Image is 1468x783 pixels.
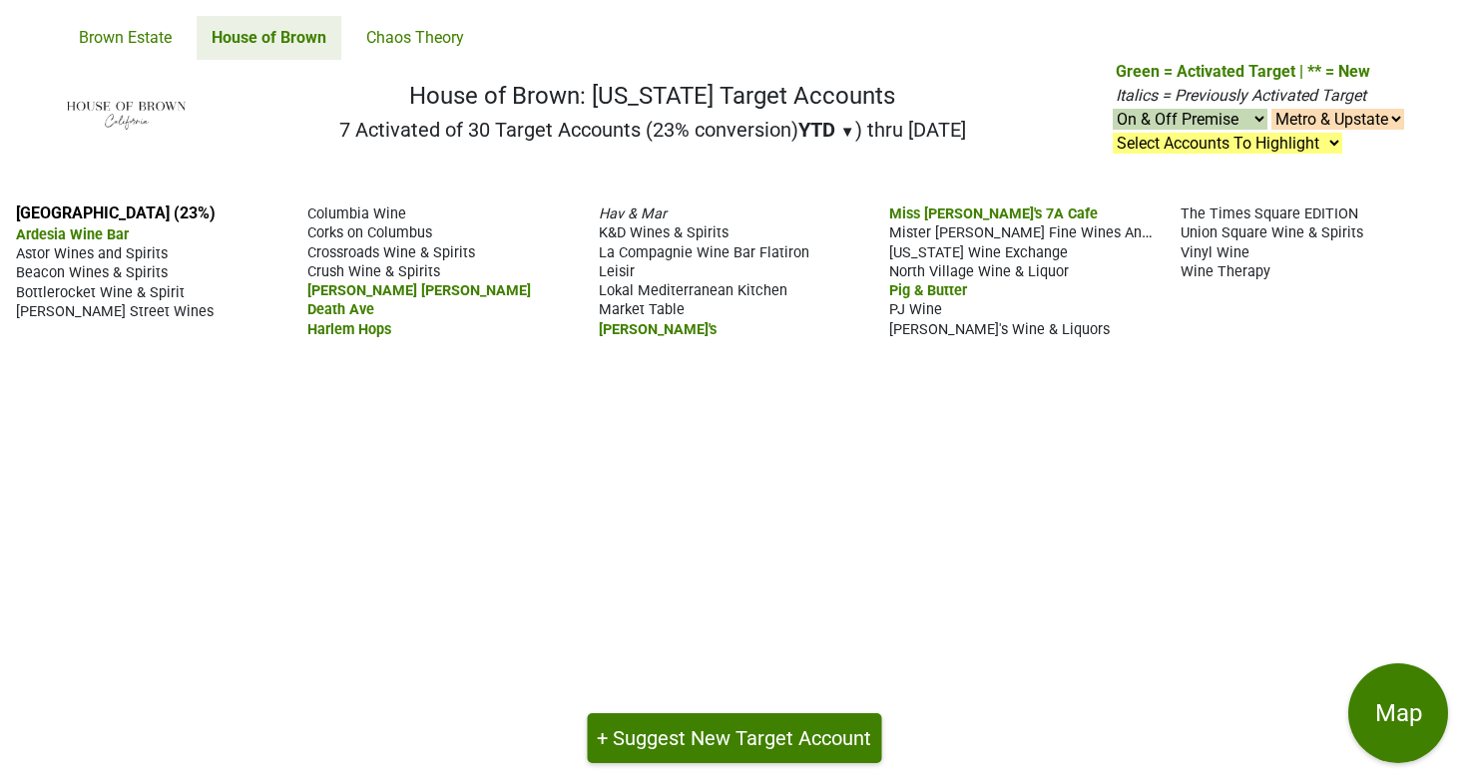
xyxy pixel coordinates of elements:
[307,301,374,318] span: Death Ave
[599,244,809,261] span: La Compagnie Wine Bar Flatiron
[587,713,881,763] button: + Suggest New Target Account
[307,321,391,338] span: Harlem Hops
[599,282,787,299] span: Lokal Mediterranean Kitchen
[599,224,729,241] span: K&D Wines & Spirits
[339,82,966,111] h1: House of Brown: [US_STATE] Target Accounts
[16,303,214,320] span: [PERSON_NAME] Street Wines
[1181,263,1270,280] span: Wine Therapy
[889,321,1110,338] span: [PERSON_NAME]'s Wine & Liquors
[889,301,942,318] span: PJ Wine
[16,245,168,262] span: Astor Wines and Spirits
[889,244,1068,261] span: [US_STATE] Wine Exchange
[307,224,432,241] span: Corks on Columbus
[798,118,835,142] span: YTD
[16,264,168,281] span: Beacon Wines & Spirits
[307,244,475,261] span: Crossroads Wine & Spirits
[1348,663,1448,763] button: Map
[307,263,440,280] span: Crush Wine & Spirits
[351,16,479,60] a: Chaos Theory
[840,123,855,141] span: ▼
[1116,62,1370,81] span: Green = Activated Target | ** = New
[889,263,1069,280] span: North Village Wine & Liquor
[16,284,185,301] span: Bottlerocket Wine & Spirit
[197,16,341,60] a: House of Brown
[599,321,717,338] span: [PERSON_NAME]'s
[889,282,967,299] span: Pig & Butter
[599,263,635,280] span: Leisir
[1181,205,1358,222] span: The Times Square EDITION
[64,16,187,60] a: Brown Estate
[1181,244,1249,261] span: Vinyl Wine
[599,205,667,222] span: Hav & Mar
[1181,224,1363,241] span: Union Square Wine & Spirits
[307,205,406,222] span: Columbia Wine
[339,118,966,142] h2: 7 Activated of 30 Target Accounts (23% conversion) ) thru [DATE]
[1116,86,1366,105] span: Italics = Previously Activated Target
[16,203,216,222] a: [GEOGRAPHIC_DATA] (23%)
[599,301,685,318] span: Market Table
[889,205,1098,222] span: Miss [PERSON_NAME]'s 7A Cafe
[64,99,189,133] img: House of Brown
[16,226,129,243] span: Ardesia Wine Bar
[889,222,1196,241] span: Mister [PERSON_NAME] Fine Wines And Spirits
[307,282,531,299] span: [PERSON_NAME] [PERSON_NAME]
